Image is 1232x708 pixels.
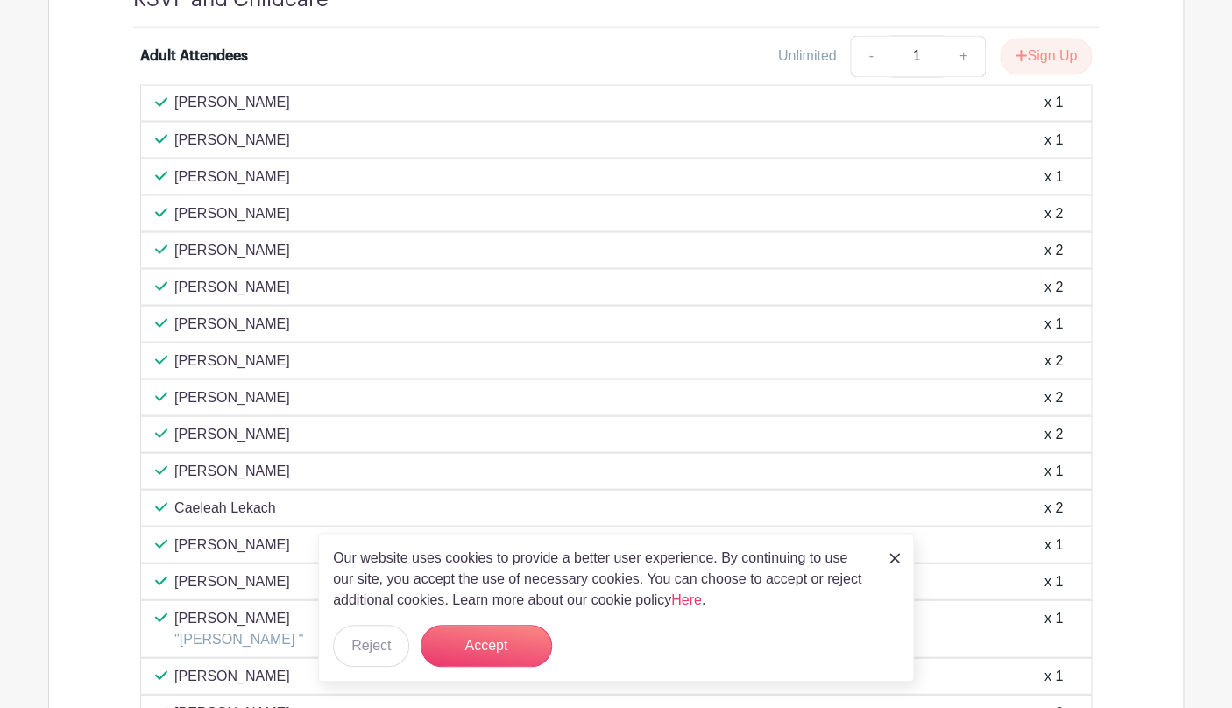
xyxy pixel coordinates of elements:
div: Adult Attendees [140,46,248,67]
p: [PERSON_NAME] [174,423,290,444]
div: x 1 [1044,665,1063,686]
div: x 2 [1044,202,1063,223]
p: [PERSON_NAME] [174,276,290,297]
div: x 2 [1044,423,1063,444]
div: x 1 [1044,534,1063,555]
div: x 2 [1044,239,1063,260]
p: [PERSON_NAME] [174,313,290,334]
p: [PERSON_NAME] [174,570,290,591]
p: [PERSON_NAME] [174,129,290,150]
div: x 1 [1044,460,1063,481]
p: [PERSON_NAME] [174,166,290,187]
button: Sign Up [1000,38,1092,74]
div: x 2 [1044,497,1063,518]
div: x 1 [1044,166,1063,187]
p: [PERSON_NAME] [174,386,290,407]
div: x 1 [1044,313,1063,334]
div: x 2 [1044,276,1063,297]
div: x 1 [1044,92,1063,113]
p: [PERSON_NAME] [174,665,290,686]
p: Caeleah Lekach [174,497,276,518]
p: [PERSON_NAME] [174,607,303,628]
div: x 2 [1044,350,1063,371]
p: Our website uses cookies to provide a better user experience. By continuing to use our site, you ... [333,548,871,611]
a: Here [671,592,702,607]
div: x 1 [1044,607,1063,649]
p: [PERSON_NAME] [174,534,290,555]
p: [PERSON_NAME] [174,350,290,371]
p: [PERSON_NAME] [174,202,290,223]
p: [PERSON_NAME] [174,460,290,481]
p: [PERSON_NAME] [174,239,290,260]
button: Accept [421,625,552,667]
a: - [850,35,890,77]
p: [PERSON_NAME] [174,92,290,113]
div: x 1 [1044,129,1063,150]
p: "[PERSON_NAME] " [174,628,303,649]
button: Reject [333,625,409,667]
a: + [942,35,986,77]
img: close_button-5f87c8562297e5c2d7936805f587ecaba9071eb48480494691a3f1689db116b3.svg [889,553,900,563]
div: x 2 [1044,386,1063,407]
div: Unlimited [778,46,837,67]
div: x 1 [1044,570,1063,591]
